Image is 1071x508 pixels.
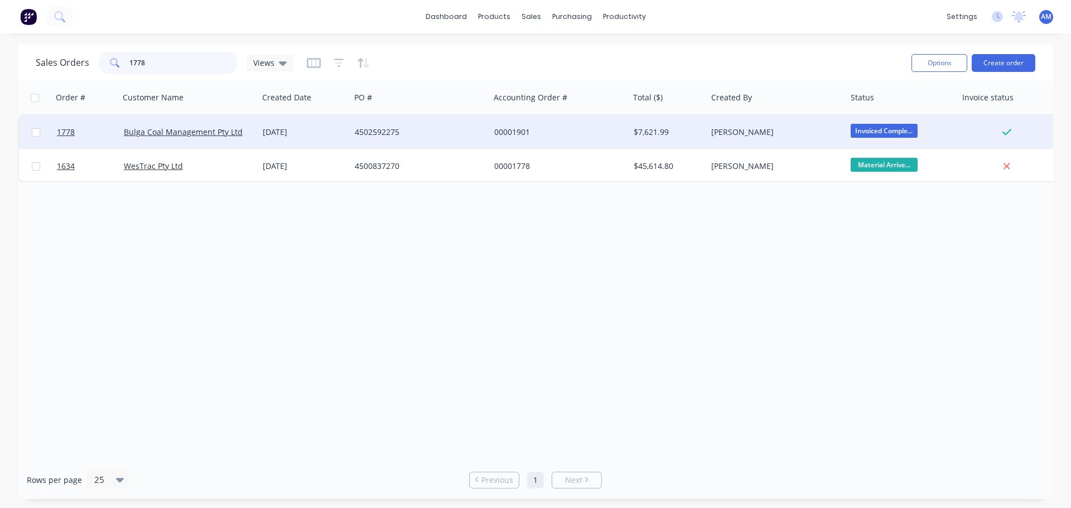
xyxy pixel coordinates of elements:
div: 4500837270 [355,161,479,172]
a: Previous page [470,475,519,486]
div: [DATE] [263,161,346,172]
div: Customer Name [123,92,184,103]
a: dashboard [420,8,472,25]
div: [PERSON_NAME] [711,161,835,172]
span: Invoiced Comple... [851,124,918,138]
span: AM [1041,12,1051,22]
a: 1634 [57,149,124,183]
div: 4502592275 [355,127,479,138]
input: Search... [129,52,238,74]
h1: Sales Orders [36,57,89,68]
div: products [472,8,516,25]
div: [DATE] [263,127,346,138]
span: Material Arrive... [851,158,918,172]
span: Previous [481,475,513,486]
button: Create order [972,54,1035,72]
a: WesTrac Pty Ltd [124,161,183,171]
div: PO # [354,92,372,103]
div: $45,614.80 [634,161,699,172]
a: Page 1 is your current page [527,472,544,488]
div: 00001778 [494,161,618,172]
div: Created By [711,92,752,103]
img: Factory [20,8,37,25]
div: 00001901 [494,127,618,138]
a: 1778 [57,115,124,149]
div: productivity [597,8,652,25]
button: Options [911,54,967,72]
span: 1778 [57,127,75,138]
span: 1634 [57,161,75,172]
div: Created Date [262,92,311,103]
div: [PERSON_NAME] [711,127,835,138]
div: Invoice status [962,92,1014,103]
div: Accounting Order # [494,92,567,103]
a: Bulga Coal Management Pty Ltd [124,127,243,137]
span: Rows per page [27,475,82,486]
div: settings [941,8,983,25]
div: $7,621.99 [634,127,699,138]
div: sales [516,8,547,25]
div: Status [851,92,874,103]
div: purchasing [547,8,597,25]
span: Next [565,475,582,486]
div: Order # [56,92,85,103]
ul: Pagination [465,472,606,488]
span: Views [253,57,274,69]
a: Next page [552,475,601,486]
div: Total ($) [633,92,663,103]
